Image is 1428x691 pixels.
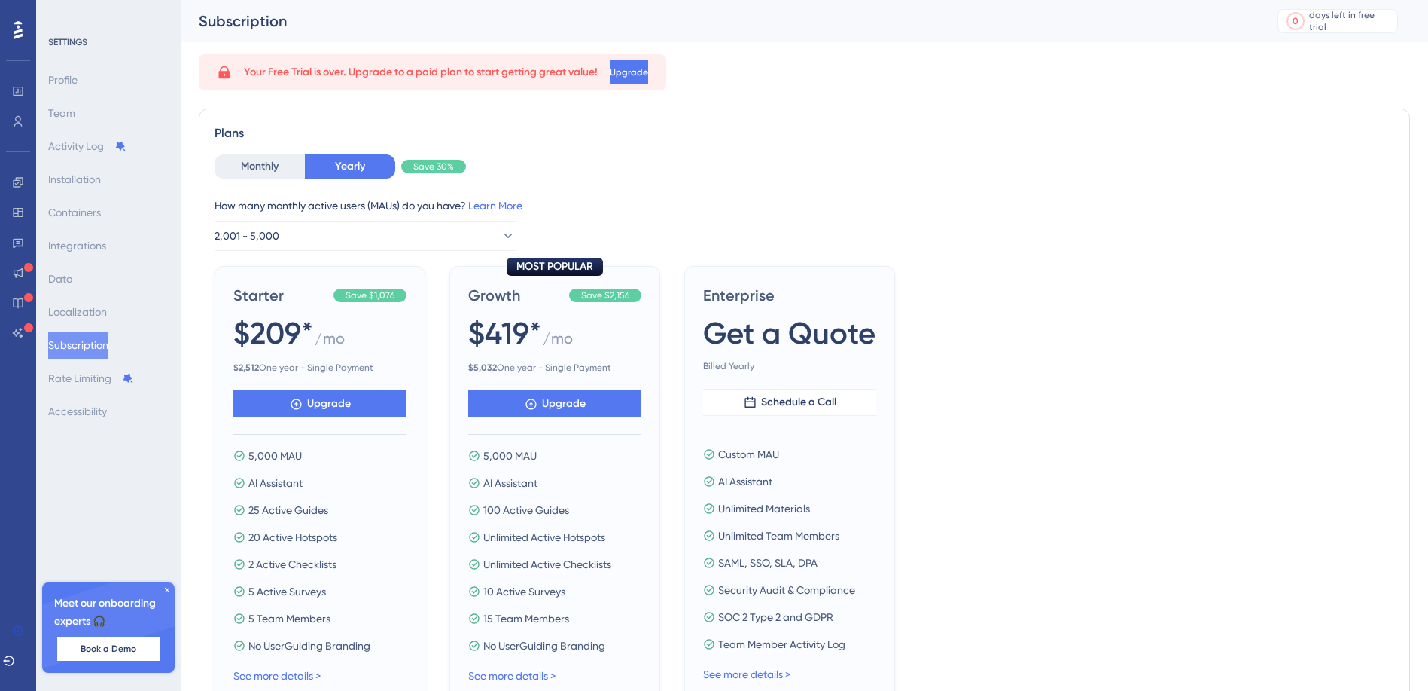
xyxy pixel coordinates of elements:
[248,610,330,628] span: 5 Team Members
[581,289,629,301] span: Save $2,156
[543,328,573,356] span: / mo
[54,595,163,631] span: Meet our onboarding experts 🎧
[718,608,833,626] span: SOC 2 Type 2 and GDPR
[248,501,328,519] span: 25 Active Guides
[703,389,876,416] button: Schedule a Call
[48,133,126,160] button: Activity Log
[1293,15,1299,27] div: 0
[483,582,565,601] span: 10 Active Surveys
[413,161,454,173] span: Save 30%
[244,63,598,81] span: Your Free Trial is over. Upgrade to a paid plan to start getting great value!
[248,528,337,546] span: 20 Active Hotspots
[233,670,321,682] a: See more details >
[346,289,394,301] span: Save $1,076
[48,332,108,359] button: Subscription
[468,390,641,417] button: Upgrade
[315,328,345,356] span: / mo
[468,312,541,354] span: $419*
[48,66,78,93] button: Profile
[468,362,641,374] span: One year - Single Payment
[483,528,605,546] span: Unlimited Active Hotspots
[81,643,136,655] span: Book a Demo
[48,365,134,392] button: Rate Limiting
[48,298,107,326] button: Localization
[542,395,586,413] span: Upgrade
[48,166,101,193] button: Installation
[468,200,522,212] a: Learn More
[199,11,1240,32] div: Subscription
[48,398,107,425] button: Accessibility
[48,99,75,127] button: Team
[48,232,106,259] button: Integrations
[1309,9,1393,33] div: days left in free trial
[233,390,406,417] button: Upgrade
[48,36,170,48] div: SETTINGS
[718,472,772,491] span: AI Assistant
[483,474,537,492] span: AI Assistant
[48,265,73,292] button: Data
[57,637,160,661] button: Book a Demo
[718,527,839,545] span: Unlimited Team Members
[483,501,569,519] span: 100 Active Guides
[483,447,537,465] span: 5,000 MAU
[703,312,875,354] span: Get a Quote
[703,360,876,372] span: Billed Yearly
[718,581,855,599] span: Security Audit & Compliance
[305,154,395,179] button: Yearly
[233,362,259,373] b: $ 2,512
[215,227,279,245] span: 2,001 - 5,000
[468,670,556,682] a: See more details >
[468,362,497,373] b: $ 5,032
[718,554,818,572] span: SAML, SSO, SLA, DPA
[483,610,569,628] span: 15 Team Members
[215,221,516,251] button: 2,001 - 5,000
[483,555,611,573] span: Unlimited Active Checklists
[507,258,603,276] div: MOST POPULAR
[468,285,563,306] span: Growth
[483,637,605,655] span: No UserGuiding Branding
[703,668,790,680] a: See more details >
[233,285,327,306] span: Starter
[248,447,302,465] span: 5,000 MAU
[233,312,313,354] span: $209*
[248,637,370,655] span: No UserGuiding Branding
[48,199,101,226] button: Containers
[761,393,836,411] span: Schedule a Call
[718,500,810,518] span: Unlimited Materials
[718,635,845,653] span: Team Member Activity Log
[307,395,351,413] span: Upgrade
[703,285,876,306] span: Enterprise
[610,60,648,84] button: Upgrade
[610,66,648,78] span: Upgrade
[248,474,303,492] span: AI Assistant
[215,154,305,179] button: Monthly
[215,124,1394,142] div: Plans
[233,362,406,374] span: One year - Single Payment
[248,582,326,601] span: 5 Active Surveys
[248,555,336,573] span: 2 Active Checklists
[718,445,779,463] span: Custom MAU
[215,197,1394,215] div: How many monthly active users (MAUs) do you have?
